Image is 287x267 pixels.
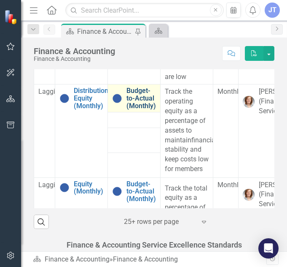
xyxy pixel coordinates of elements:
[45,255,110,263] a: Finance & Accounting
[77,26,133,37] div: Finance & Accounting
[217,87,234,97] div: Monthly
[165,63,201,81] span: rates are low
[213,84,239,177] td: Double-Click to Edit
[34,56,115,62] div: Finance & Accounting
[243,189,255,201] img: Leslie McMillin
[217,180,234,190] div: Monthly
[113,255,178,263] div: Finance & Accounting
[126,87,156,109] a: Budget-to-Actual (Monthly)
[108,84,161,112] td: Double-Click to Edit Right Click for Context Menu
[165,14,209,71] span: financial position with flexibility to access loan funds when interest
[34,84,55,177] td: Double-Click to Edit
[126,180,156,203] a: Budget-to-Actual (Monthly)
[243,96,255,108] img: Leslie McMillin
[34,46,115,56] div: Finance & Accounting
[161,84,213,177] td: Double-Click to Edit
[38,87,63,95] span: Lagging
[112,93,122,104] img: No Information
[165,87,206,144] span: Track the operating equity as a percentage of assets to maintain
[67,240,242,249] strong: Finance & Accounting Service Excellence Standards
[74,180,103,195] a: Equity (Monthly)
[108,177,161,216] td: Double-Click to Edit Right Click for Context Menu
[55,84,108,177] td: Double-Click to Edit Right Click for Context Menu
[112,186,122,196] img: No Information
[74,87,108,109] a: Distribution Equity (Monthly)
[59,93,70,104] img: No Information
[33,255,266,264] div: »
[59,183,70,193] img: No Information
[4,10,19,25] img: ClearPoint Strategy
[239,84,287,177] td: Double-Click to Edit
[258,238,279,259] div: Open Intercom Messenger
[38,181,63,189] span: Lagging
[65,3,223,18] input: Search ClearPoint...
[265,3,280,18] button: JT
